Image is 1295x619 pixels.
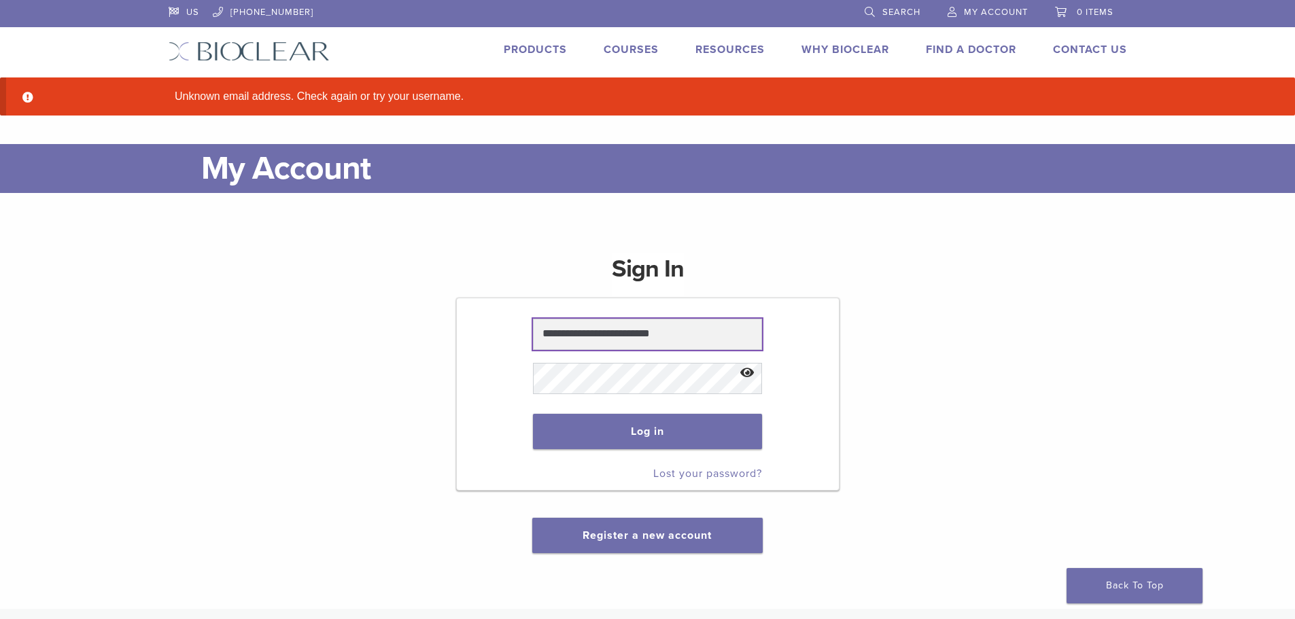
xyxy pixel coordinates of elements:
a: Lost your password? [653,467,762,480]
span: My Account [964,7,1028,18]
a: Resources [695,43,765,56]
a: Contact Us [1053,43,1127,56]
button: Register a new account [532,518,762,553]
h1: Sign In [612,253,684,296]
button: Show password [733,356,762,391]
a: Find A Doctor [926,43,1016,56]
button: Log in [533,414,762,449]
a: Register a new account [583,529,712,542]
img: Bioclear [169,41,330,61]
a: Why Bioclear [801,43,889,56]
h1: My Account [201,144,1127,193]
span: 0 items [1077,7,1113,18]
li: Unknown email address. Check again or try your username. [169,88,1148,105]
a: Products [504,43,567,56]
a: Courses [604,43,659,56]
span: Search [882,7,920,18]
a: Back To Top [1067,568,1203,603]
